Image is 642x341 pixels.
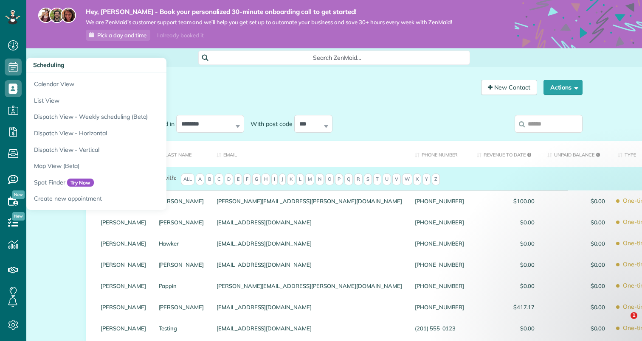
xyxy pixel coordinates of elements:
span: A [196,173,204,185]
span: $0.00 [547,240,605,246]
span: R [354,173,363,185]
span: 1 [631,312,637,319]
a: Hawker [159,240,204,246]
span: Pick a day and time [97,32,146,39]
span: C [215,173,223,185]
a: List View [26,92,239,109]
div: [EMAIL_ADDRESS][DOMAIN_NAME] [210,318,408,339]
strong: Hey, [PERSON_NAME] - Book your personalized 30-minute onboarding call to get started! [86,8,452,16]
span: Z [432,173,440,185]
span: K [287,173,295,185]
div: [EMAIL_ADDRESS][DOMAIN_NAME] [210,254,408,275]
a: Dispatch View - Horizontal [26,125,239,142]
span: T [373,173,381,185]
span: $100.00 [477,198,535,204]
span: N [315,173,324,185]
a: Calendar View [26,73,239,92]
a: Pick a day and time [86,30,150,41]
span: I [271,173,278,185]
span: Q [344,173,353,185]
th: Unpaid Balance: activate to sort column ascending [541,141,611,167]
iframe: Intercom live chat [613,312,634,333]
span: H [262,173,270,185]
div: [PHONE_NUMBER] [408,275,470,296]
div: (201) 555-0123 [408,318,470,339]
div: I already booked it [152,30,208,41]
a: Pappin [159,283,204,289]
span: L [296,173,304,185]
a: Map View (Beta) [26,158,239,174]
div: [EMAIL_ADDRESS][DOMAIN_NAME] [210,233,408,254]
div: [PHONE_NUMBER] [408,254,470,275]
span: $0.00 [547,198,605,204]
span: M [305,173,314,185]
span: D [225,173,233,185]
span: J [279,173,286,185]
a: [PERSON_NAME] [101,240,146,246]
span: P [335,173,343,185]
h1: All Contacts [86,80,475,94]
a: [PERSON_NAME] [101,219,146,225]
span: Scheduling [33,61,65,69]
div: [PERSON_NAME][EMAIL_ADDRESS][PERSON_NAME][DOMAIN_NAME] [210,190,408,212]
th: Phone number: activate to sort column ascending [408,141,470,167]
img: michelle-19f622bdf1676172e81f8f8fba1fb50e276960ebfe0243fe18214015130c80e4.jpg [61,8,76,23]
span: V [392,173,401,185]
span: $0.00 [547,325,605,331]
div: [EMAIL_ADDRESS][DOMAIN_NAME] [210,212,408,233]
a: Testing [159,325,204,331]
span: W [402,173,412,185]
a: Dispatch View - Vertical [26,142,239,158]
a: [PERSON_NAME] [101,262,146,268]
div: [PHONE_NUMBER] [408,190,470,212]
span: X [413,173,421,185]
span: Y [422,173,431,185]
a: [PERSON_NAME] [159,219,204,225]
span: O [325,173,334,185]
th: Revenue to Date: activate to sort column ascending [470,141,541,167]
a: [PERSON_NAME] [101,283,146,289]
img: jorge-587dff0eeaa6aab1f244e6dc62b8924c3b6ad411094392a53c71c6c4a576187d.jpg [49,8,65,23]
button: Actions [543,80,583,95]
span: New [12,190,25,199]
th: Email: activate to sort column ascending [210,141,408,167]
div: [PERSON_NAME][EMAIL_ADDRESS][PERSON_NAME][DOMAIN_NAME] [210,275,408,296]
img: maria-72a9807cf96188c08ef61303f053569d2e2a8a1cde33d635c8a3ac13582a053d.jpg [38,8,53,23]
span: New [12,212,25,221]
div: [EMAIL_ADDRESS][DOMAIN_NAME] [210,296,408,318]
div: [PHONE_NUMBER] [408,212,470,233]
a: [PERSON_NAME] [159,262,204,268]
span: G [252,173,261,185]
a: Dispatch View - Weekly scheduling (Beta) [26,109,239,125]
span: $0.00 [477,219,535,225]
a: [PERSON_NAME] [101,325,146,331]
span: E [234,173,242,185]
span: F [243,173,251,185]
span: U [383,173,391,185]
span: B [206,173,214,185]
label: With post code [244,120,294,128]
span: $0.00 [547,219,605,225]
div: Showing 1 to 7 of 7 contacts [86,98,583,109]
span: $0.00 [477,240,535,246]
div: [PHONE_NUMBER] [408,296,470,318]
div: [PHONE_NUMBER] [408,233,470,254]
span: Try Now [67,179,94,187]
span: S [364,173,372,185]
a: Create new appointment [26,190,239,210]
a: Spot FinderTry Now [26,174,239,191]
a: [PERSON_NAME] [159,304,204,310]
a: New Contact [481,80,537,95]
th: Last Name: activate to sort column descending [152,141,211,167]
span: All [181,173,194,185]
a: [PERSON_NAME] [101,304,146,310]
a: [PERSON_NAME] [159,198,204,204]
span: We are ZenMaid’s customer support team and we’ll help you get set up to automate your business an... [86,19,452,26]
span: $0.00 [477,325,535,331]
